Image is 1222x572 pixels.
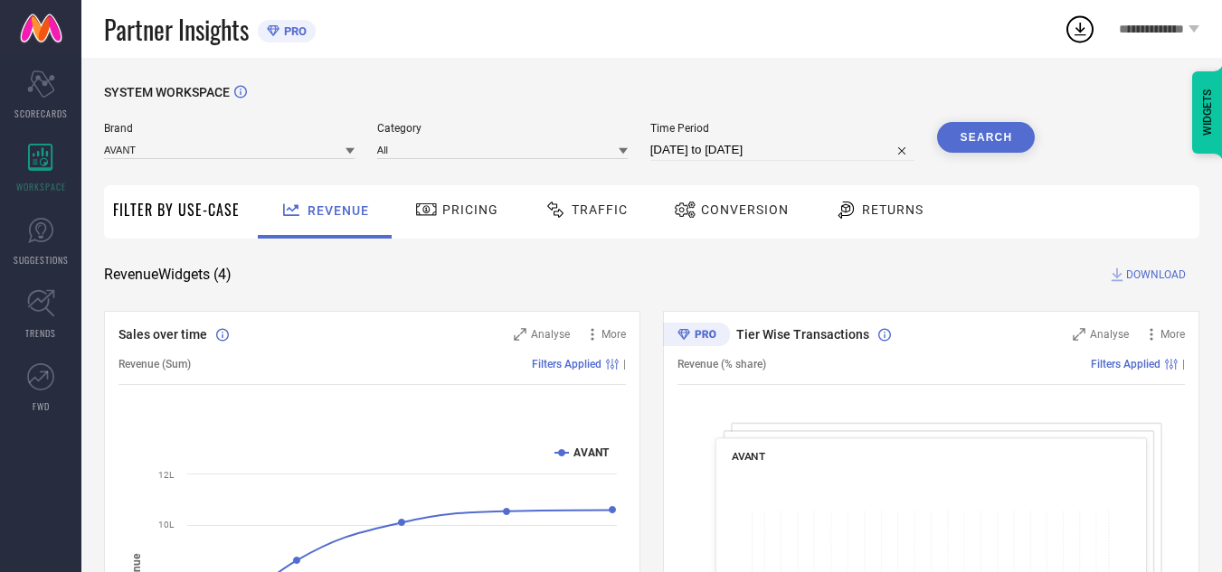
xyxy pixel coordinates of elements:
[532,358,602,370] span: Filters Applied
[531,328,570,341] span: Analyse
[1090,328,1129,341] span: Analyse
[650,122,915,135] span: Time Period
[113,199,240,220] span: Filter By Use-Case
[118,327,207,342] span: Sales over time
[623,358,626,370] span: |
[442,202,498,217] span: Pricing
[16,180,66,193] span: WORKSPACE
[1182,358,1185,370] span: |
[104,266,232,284] span: Revenue Widgets ( 4 )
[118,358,191,370] span: Revenue (Sum)
[650,139,915,161] input: Select time period
[158,470,175,480] text: 12L
[572,202,628,217] span: Traffic
[1064,13,1096,45] div: Open download list
[663,323,730,350] div: Premium
[104,85,230,99] span: SYSTEM WORKSPACE
[862,202,924,217] span: Returns
[308,203,369,218] span: Revenue
[701,202,789,217] span: Conversion
[573,446,610,459] text: AVANT
[937,122,1035,153] button: Search
[25,326,56,340] span: TRENDS
[104,122,355,135] span: Brand
[514,328,526,341] svg: Zoom
[1091,358,1160,370] span: Filters Applied
[279,24,307,38] span: PRO
[14,253,69,267] span: SUGGESTIONS
[14,107,68,120] span: SCORECARDS
[377,122,628,135] span: Category
[1160,328,1185,341] span: More
[158,520,175,530] text: 10L
[602,328,626,341] span: More
[33,399,50,413] span: FWD
[104,11,249,48] span: Partner Insights
[732,450,765,463] span: AVANT
[736,327,869,342] span: Tier Wise Transactions
[677,358,766,370] span: Revenue (% share)
[1073,328,1085,341] svg: Zoom
[1126,266,1186,284] span: DOWNLOAD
